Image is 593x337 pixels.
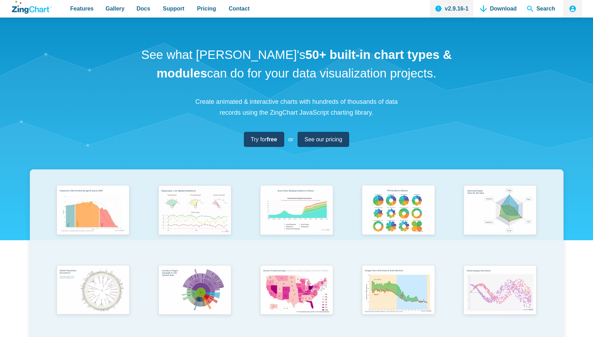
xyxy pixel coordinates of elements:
[256,182,337,240] img: Area Chart (Displays Nodes on Hover)
[106,4,125,13] span: Gallery
[459,182,541,240] img: Animated Radar Chart ft. Pet Data
[246,182,347,262] a: Area Chart (Displays Nodes on Hover)
[358,182,439,240] img: Pie Transform Options
[244,132,284,147] a: Try forfree
[229,4,250,13] span: Contact
[251,135,277,144] span: Try for
[191,96,402,118] p: Create animated & interactive charts with hundreds of thousands of data records using the ZingCha...
[305,135,342,144] span: See our pricing
[139,46,454,82] h1: See what [PERSON_NAME]'s can do for your data visualization projects.
[163,4,184,13] span: Support
[12,1,52,14] a: ZingChart Logo. Click to return to the homepage
[358,262,439,320] img: Range Chart with Rultes & Scale Markers
[144,182,246,262] a: Responsive Live Update Dashboard
[197,4,216,13] span: Pricing
[298,132,349,147] a: See our pricing
[52,262,134,320] img: World Population by Country
[70,4,94,13] span: Features
[459,262,541,320] img: Points Along a Sine Wave
[136,4,150,13] span: Docs
[347,182,449,262] a: Pie Transform Options
[154,262,235,320] img: Sun Burst Plugin Example ft. File System Data
[154,182,235,240] img: Responsive Live Update Dashboard
[267,136,277,142] strong: free
[449,182,551,262] a: Animated Radar Chart ft. Pet Data
[256,262,337,320] img: Election Predictions Map
[156,48,452,80] strong: 50+ built-in chart types & modules
[52,182,134,240] img: Population Distribution by Age Group in 2052
[42,182,144,262] a: Population Distribution by Age Group in 2052
[288,135,293,144] span: or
